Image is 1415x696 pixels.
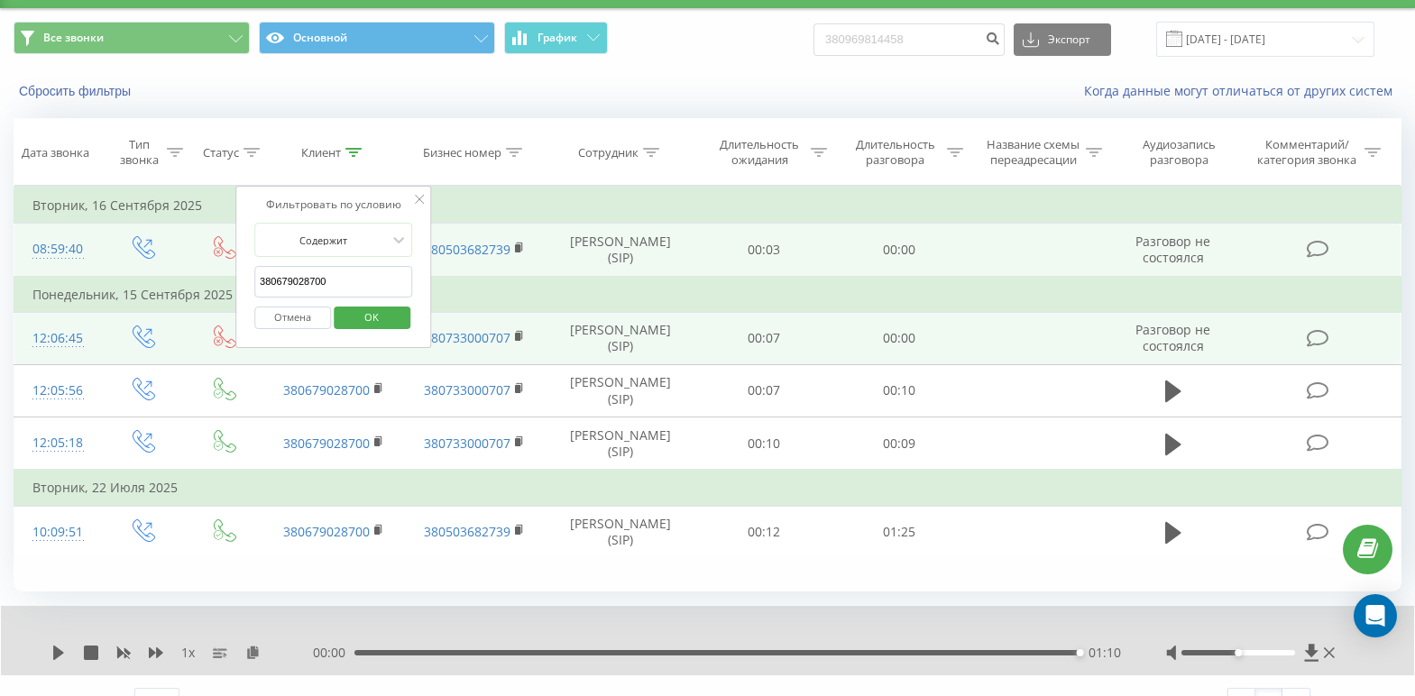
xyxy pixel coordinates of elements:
[985,137,1081,168] div: Название схемы переадресации
[254,266,413,298] input: Введите значение
[346,303,397,331] span: OK
[1089,644,1121,662] span: 01:10
[848,137,942,168] div: Длительность разговора
[254,307,331,329] button: Отмена
[32,321,83,356] div: 12:06:45
[1077,649,1084,656] div: Accessibility label
[696,312,832,364] td: 00:07
[696,506,832,558] td: 00:12
[545,364,696,417] td: [PERSON_NAME] (SIP)
[1014,23,1111,56] button: Экспорт
[578,145,639,160] div: Сотрудник
[538,32,577,44] span: График
[424,435,510,452] a: 380733000707
[32,232,83,267] div: 08:59:40
[14,22,250,54] button: Все звонки
[696,364,832,417] td: 00:07
[1354,594,1397,637] div: Open Intercom Messenger
[696,417,832,471] td: 00:10
[423,145,501,160] div: Бизнес номер
[504,22,608,54] button: График
[259,22,495,54] button: Основной
[424,381,510,398] a: 380733000707
[22,145,89,160] div: Дата звонка
[545,312,696,364] td: [PERSON_NAME] (SIP)
[832,417,967,471] td: 00:09
[32,426,83,461] div: 12:05:18
[1135,321,1210,354] span: Разговор не состоялся
[545,417,696,471] td: [PERSON_NAME] (SIP)
[424,241,510,258] a: 380503682739
[696,224,832,277] td: 00:03
[43,31,104,45] span: Все звонки
[254,196,413,214] div: Фильтровать по условию
[14,83,140,99] button: Сбросить фильтры
[1254,137,1360,168] div: Комментарий/категория звонка
[283,435,370,452] a: 380679028700
[334,307,410,329] button: OK
[832,506,967,558] td: 01:25
[832,224,967,277] td: 00:00
[545,506,696,558] td: [PERSON_NAME] (SIP)
[203,145,239,160] div: Статус
[813,23,1005,56] input: Поиск по номеру
[424,523,510,540] a: 380503682739
[283,381,370,398] a: 380679028700
[116,137,161,168] div: Тип звонка
[32,373,83,408] div: 12:05:56
[14,277,1401,313] td: Понедельник, 15 Сентября 2025
[181,644,195,662] span: 1 x
[14,188,1401,224] td: Вторник, 16 Сентября 2025
[424,329,510,346] a: 380733000707
[832,364,967,417] td: 00:10
[1235,649,1242,656] div: Accessibility label
[313,644,354,662] span: 00:00
[1135,233,1210,266] span: Разговор не состоялся
[1125,137,1234,168] div: Аудиозапись разговора
[832,312,967,364] td: 00:00
[14,470,1401,506] td: Вторник, 22 Июля 2025
[1084,82,1401,99] a: Когда данные могут отличаться от других систем
[545,224,696,277] td: [PERSON_NAME] (SIP)
[712,137,806,168] div: Длительность ожидания
[32,515,83,550] div: 10:09:51
[283,523,370,540] a: 380679028700
[301,145,341,160] div: Клиент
